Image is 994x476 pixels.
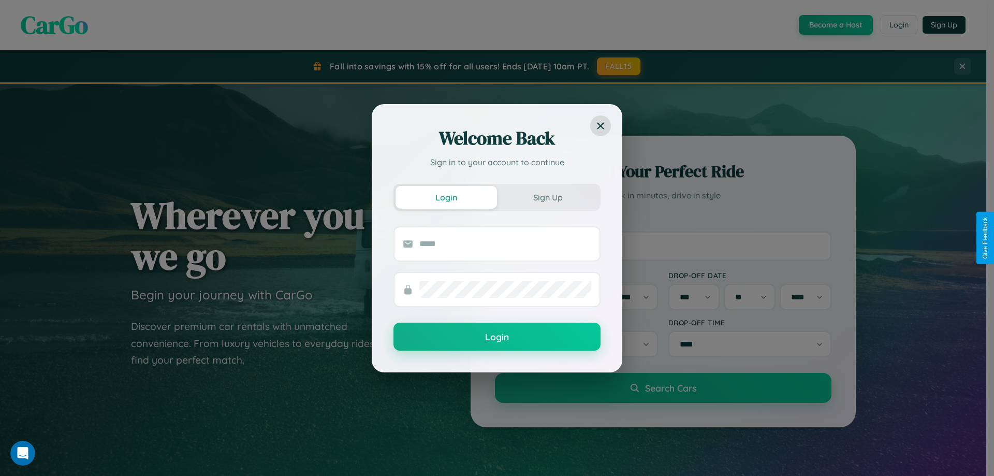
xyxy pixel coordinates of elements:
[982,217,989,259] div: Give Feedback
[393,126,601,151] h2: Welcome Back
[497,186,598,209] button: Sign Up
[393,323,601,351] button: Login
[396,186,497,209] button: Login
[393,156,601,168] p: Sign in to your account to continue
[10,441,35,466] iframe: Intercom live chat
